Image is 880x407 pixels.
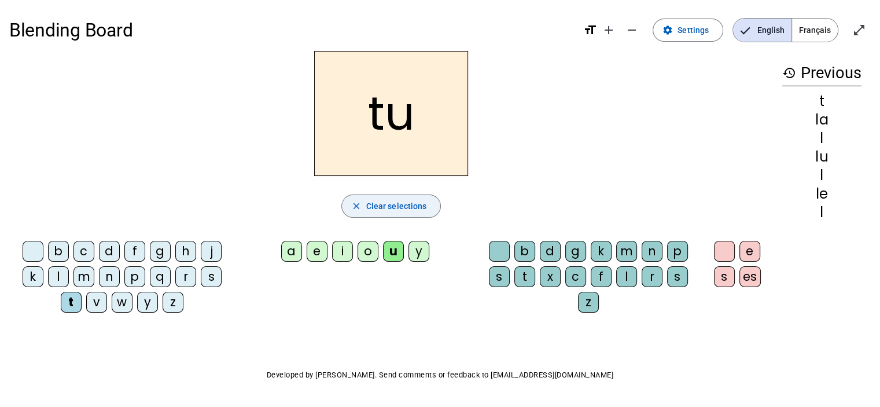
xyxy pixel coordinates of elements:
[86,292,107,313] div: v
[99,266,120,287] div: n
[489,266,510,287] div: s
[616,241,637,262] div: m
[667,241,688,262] div: p
[782,131,861,145] div: l
[733,19,791,42] span: English
[732,18,838,42] mat-button-toggle-group: Language selection
[739,241,760,262] div: e
[583,23,597,37] mat-icon: format_size
[137,292,158,313] div: y
[782,113,861,127] div: la
[351,201,362,211] mat-icon: close
[602,23,616,37] mat-icon: add
[175,266,196,287] div: r
[642,241,662,262] div: n
[678,23,709,37] span: Settings
[565,241,586,262] div: g
[667,266,688,287] div: s
[124,266,145,287] div: p
[514,241,535,262] div: b
[341,195,441,218] button: Clear selections
[175,241,196,262] div: h
[124,241,145,262] div: f
[792,19,838,42] span: Français
[514,266,535,287] div: t
[591,241,612,262] div: k
[782,150,861,164] div: lu
[739,266,761,287] div: es
[848,19,871,42] button: Enter full screen
[150,266,171,287] div: q
[99,241,120,262] div: d
[201,241,222,262] div: j
[150,241,171,262] div: g
[782,66,796,80] mat-icon: history
[625,23,639,37] mat-icon: remove
[782,94,861,108] div: t
[565,266,586,287] div: c
[540,241,561,262] div: d
[383,241,404,262] div: u
[782,168,861,182] div: l
[332,241,353,262] div: i
[540,266,561,287] div: x
[9,12,574,49] h1: Blending Board
[73,241,94,262] div: c
[358,241,378,262] div: o
[281,241,302,262] div: a
[591,266,612,287] div: f
[112,292,132,313] div: w
[578,292,599,313] div: z
[48,266,69,287] div: l
[314,51,468,176] h2: tu
[408,241,429,262] div: y
[620,19,643,42] button: Decrease font size
[616,266,637,287] div: l
[9,368,871,382] p: Developed by [PERSON_NAME]. Send comments or feedback to [EMAIL_ADDRESS][DOMAIN_NAME]
[662,25,673,35] mat-icon: settings
[48,241,69,262] div: b
[163,292,183,313] div: z
[852,23,866,37] mat-icon: open_in_full
[653,19,723,42] button: Settings
[782,60,861,86] h3: Previous
[642,266,662,287] div: r
[307,241,327,262] div: e
[73,266,94,287] div: m
[782,187,861,201] div: le
[61,292,82,313] div: t
[714,266,735,287] div: s
[201,266,222,287] div: s
[23,266,43,287] div: k
[782,206,861,219] div: l
[597,19,620,42] button: Increase font size
[366,199,427,213] span: Clear selections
